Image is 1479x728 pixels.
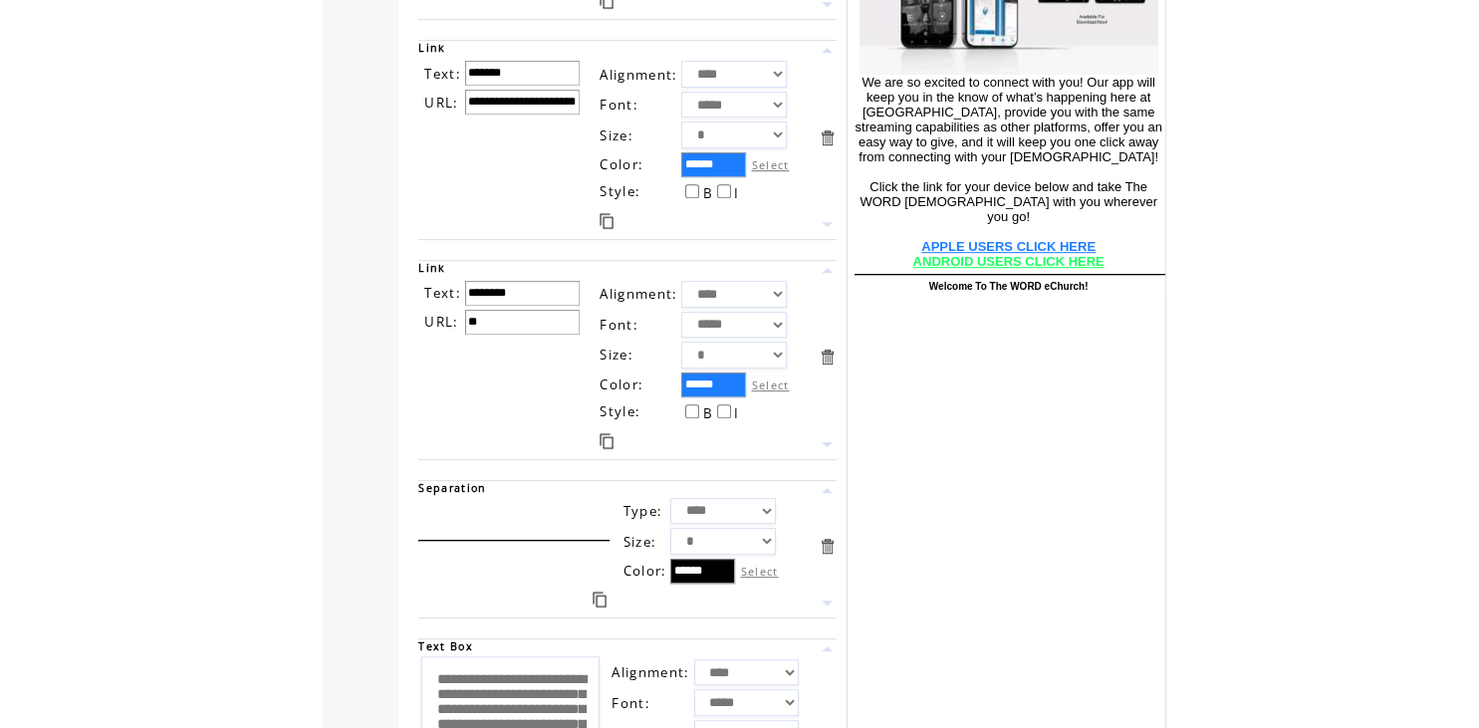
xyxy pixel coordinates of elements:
[600,285,677,303] span: Alignment:
[818,594,837,612] a: Move this item down
[818,481,837,500] a: Move this item up
[418,261,445,275] span: Link
[734,404,739,422] span: I
[600,433,614,449] a: Duplicate this item
[600,402,640,420] span: Style:
[921,239,1096,254] font: APPLE USERS CLICK HERE
[600,213,614,229] a: Duplicate this item
[600,155,643,173] span: Color:
[818,537,837,556] a: Delete this item
[600,182,640,200] span: Style:
[751,157,789,172] label: Select
[818,128,837,147] a: Delete this item
[913,264,1105,266] a: ANDROID USERS CLICK HERE
[612,694,650,712] span: Font:
[418,481,486,495] span: Separation
[600,66,677,84] span: Alignment:
[424,94,458,112] span: URL:
[622,502,662,520] span: Type:
[600,375,643,393] span: Color:
[740,564,778,579] label: Select
[612,663,689,681] span: Alignment:
[424,65,461,83] span: Text:
[818,261,837,280] a: Move this item up
[702,404,712,422] span: B
[734,184,739,202] span: I
[600,126,633,144] span: Size:
[818,639,837,658] a: Move this item up
[818,348,837,366] a: Delete this item
[593,592,607,607] a: Duplicate this item
[751,377,789,392] label: Select
[600,96,638,114] span: Font:
[702,184,712,202] span: B
[913,254,1105,269] font: ANDROID USERS CLICK HERE
[600,316,638,334] span: Font:
[622,533,656,551] span: Size:
[622,562,666,580] span: Color:
[818,41,837,60] a: Move this item up
[600,346,633,364] span: Size:
[929,281,1089,292] font: Welcome To The WORD eChurch!
[424,284,461,302] span: Text:
[418,41,445,55] span: Link
[855,75,1161,224] font: We are so excited to connect with you! Our app will keep you in the know of what’s happening here...
[921,249,1096,251] a: APPLE USERS CLICK HERE
[418,639,473,653] span: Text Box
[424,313,458,331] span: URL:
[818,215,837,234] a: Move this item down
[818,435,837,454] a: Move this item down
